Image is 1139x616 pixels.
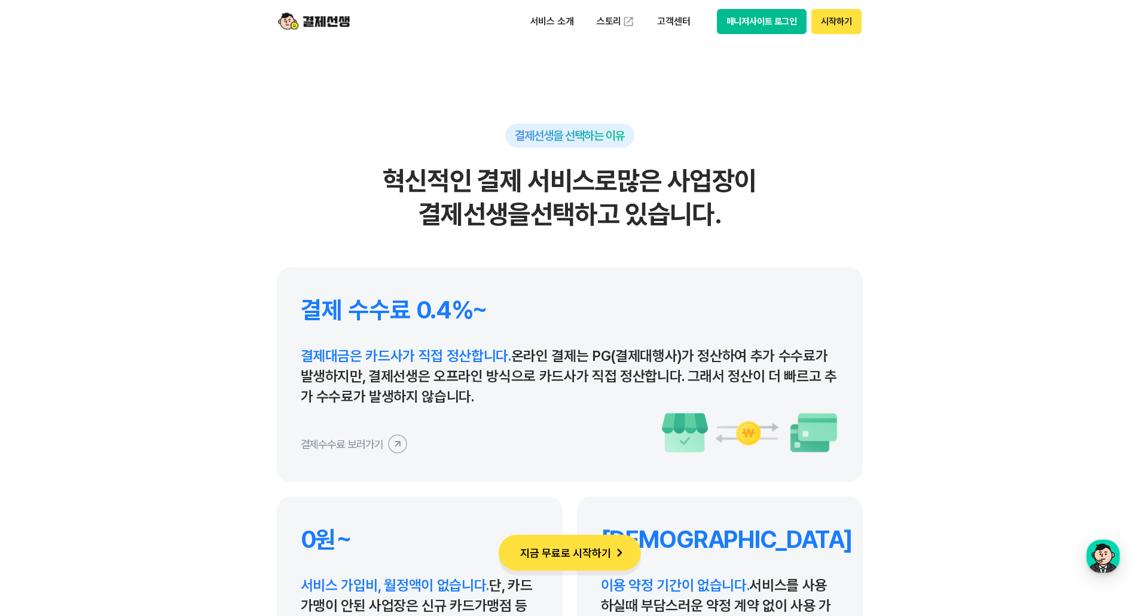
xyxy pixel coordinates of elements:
[601,577,750,594] span: 이용 약정 기간이 없습니다.
[277,164,863,231] h2: 혁신적인 결제 서비스로 많은 사업장이 결제선생을 선택하고 있습니다.
[301,577,490,594] span: 서비스 가입비, 월정액이 없습니다.
[4,379,79,409] a: 홈
[661,412,839,453] img: 수수료 이미지
[649,11,698,32] p: 고객센터
[601,525,839,554] h4: [DEMOGRAPHIC_DATA]
[109,397,124,407] span: 대화
[301,525,539,554] h4: 0원~
[185,397,199,406] span: 설정
[611,544,628,561] img: 화살표 아이콘
[301,347,511,364] span: 결제대금은 카드사가 직접 정산합니다.
[622,16,634,27] img: 외부 도메인 오픈
[522,11,582,32] p: 서비스 소개
[38,397,45,406] span: 홈
[301,346,839,407] p: 온라인 결제는 PG(결제대행사)가 정산하여 추가 수수료가 발생하지만, 결제선생은 오프라인 방식으로 카드사가 직접 정산합니다. 그래서 정산이 더 빠르고 추가 수수료가 발생하지 ...
[811,9,861,34] button: 시작하기
[717,9,807,34] button: 매니저사이트 로그인
[588,10,643,33] a: 스토리
[278,10,350,33] img: logo
[301,296,839,324] h4: 결제 수수료 0.4%~
[515,128,625,143] span: 결제선생을 선택하는 이유
[499,535,641,571] button: 지금 무료로 시작하기
[79,379,154,409] a: 대화
[154,379,230,409] a: 설정
[301,434,407,453] button: 결제수수료 보러가기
